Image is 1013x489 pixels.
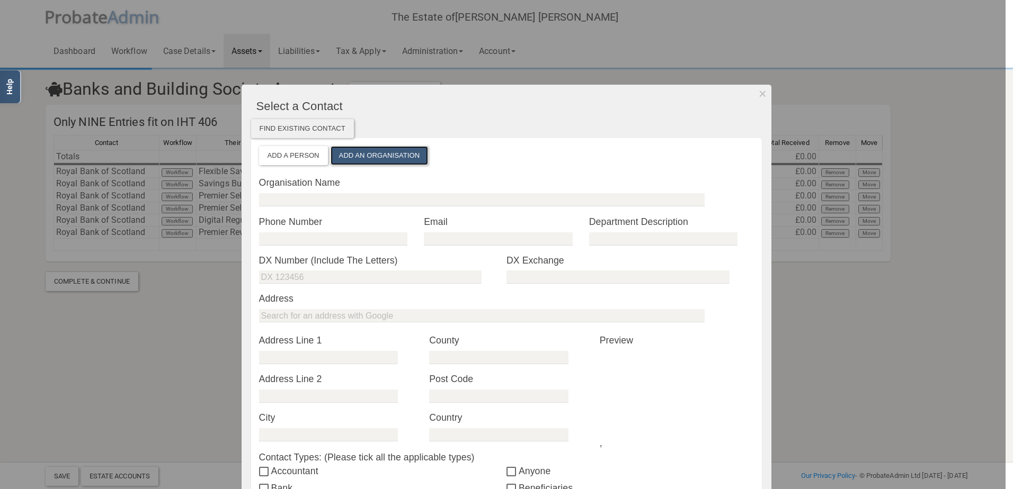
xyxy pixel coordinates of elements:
input: Anyone [506,468,519,476]
label: DX Exchange [506,253,754,267]
label: Anyone [506,464,754,478]
label: Phone Number [259,215,424,229]
label: City [259,411,414,424]
label: Contact Types: (Please tick all the applicable types) [259,450,754,464]
label: Country [429,411,584,424]
input: Accountant [259,468,271,476]
button: Dismiss [754,85,771,103]
p: Preview [600,333,754,347]
input: DX 123456 [259,270,482,284]
button: Add a Person [259,146,328,165]
label: Department Description [589,215,754,229]
label: DX Number (Include The Letters) [259,253,506,267]
div: , [592,333,762,450]
input: Search for an address with Google [259,309,705,322]
label: Address Line 2 [259,372,414,386]
div: Find existing contact [251,119,354,138]
label: County [429,333,584,347]
label: Post Code [429,372,584,386]
label: Email [424,215,589,229]
h4: Select a Contact [256,100,762,113]
button: Add an Organisation [331,146,429,165]
label: Organisation Name [259,176,754,189]
label: Address [259,292,754,305]
label: Accountant [259,464,506,478]
label: Address Line 1 [259,333,414,347]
